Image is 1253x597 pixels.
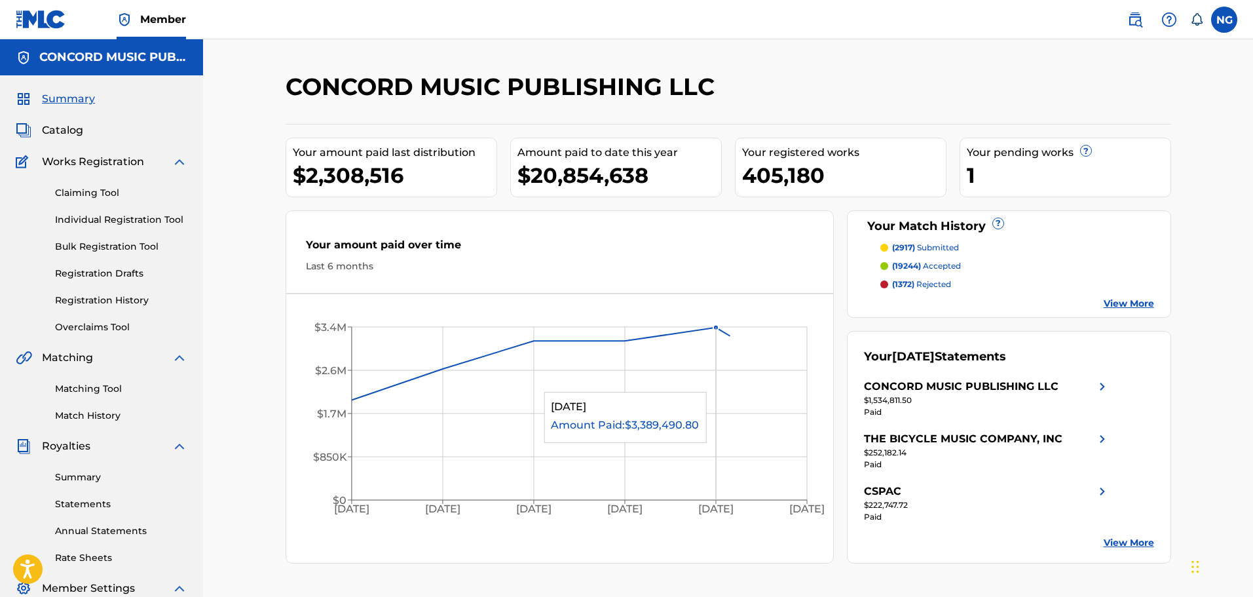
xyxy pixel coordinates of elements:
tspan: $3.4M [314,321,346,334]
a: THE BICYCLE MUSIC COMPANY, INCright chevron icon$252,182.14Paid [864,431,1110,471]
a: (2917) submitted [880,242,1154,254]
div: Help [1156,7,1182,33]
div: Your registered works [742,145,946,161]
div: Paid [864,406,1110,418]
div: Paid [864,459,1110,471]
div: CSPAC [864,484,901,499]
div: Paid [864,511,1110,523]
a: (19244) accepted [880,260,1154,272]
img: MLC Logo [16,10,66,29]
div: $2,308,516 [293,161,496,190]
div: Drag [1191,547,1199,587]
a: Summary [55,471,187,484]
img: help [1161,12,1177,28]
a: Match History [55,409,187,423]
div: THE BICYCLE MUSIC COMPANY, INC [864,431,1062,447]
span: Member Settings [42,581,135,596]
a: Claiming Tool [55,186,187,200]
img: expand [172,581,187,596]
a: View More [1104,297,1154,311]
img: search [1127,12,1143,28]
span: [DATE] [892,349,935,364]
div: Your amount paid last distribution [293,145,496,161]
div: $252,182.14 [864,447,1110,459]
a: Statements [55,497,187,511]
div: $222,747.72 [864,499,1110,511]
a: Overclaims Tool [55,320,187,334]
span: (1372) [892,279,914,289]
img: expand [172,350,187,366]
a: CSPACright chevron icon$222,747.72Paid [864,484,1110,523]
tspan: [DATE] [607,503,643,516]
div: 1 [967,161,1170,190]
tspan: $2.6M [314,364,346,377]
div: User Menu [1211,7,1237,33]
a: CONCORD MUSIC PUBLISHING LLCright chevron icon$1,534,811.50Paid [864,379,1110,418]
tspan: $0 [332,494,346,507]
span: Works Registration [42,154,144,170]
a: Public Search [1122,7,1148,33]
a: Bulk Registration Tool [55,240,187,254]
img: right chevron icon [1094,431,1110,447]
p: rejected [892,279,951,290]
div: 405,180 [742,161,946,190]
h2: CONCORD MUSIC PUBLISHING LLC [286,72,721,102]
div: Your Match History [864,218,1154,235]
div: $20,854,638 [517,161,721,190]
tspan: [DATE] [789,503,825,516]
div: Notifications [1190,13,1203,26]
div: Amount paid to date this year [517,145,721,161]
div: Your Statements [864,348,1006,366]
tspan: $850K [312,451,346,463]
span: Member [140,12,186,27]
div: Your pending works [967,145,1170,161]
img: expand [172,438,187,454]
img: Member Settings [16,581,31,596]
tspan: [DATE] [425,503,460,516]
a: Matching Tool [55,382,187,396]
a: View More [1104,536,1154,550]
h5: CONCORD MUSIC PUBLISHING LLC [39,50,187,65]
a: Annual Statements [55,524,187,538]
span: Royalties [42,438,90,454]
img: right chevron icon [1094,379,1110,395]
span: ? [1081,145,1091,156]
tspan: $1.7M [316,408,346,420]
p: submitted [892,242,959,254]
div: CONCORD MUSIC PUBLISHING LLC [864,379,1058,395]
img: Summary [16,91,31,107]
iframe: Chat Widget [1188,534,1253,597]
span: Matching [42,350,93,366]
img: Matching [16,350,32,366]
img: Top Rightsholder [117,12,132,28]
a: CatalogCatalog [16,123,83,138]
img: Accounts [16,50,31,66]
div: $1,534,811.50 [864,395,1110,406]
p: accepted [892,260,961,272]
span: Summary [42,91,95,107]
a: Rate Sheets [55,551,187,565]
span: Catalog [42,123,83,138]
div: Last 6 months [306,260,814,273]
a: Registration Drafts [55,267,187,280]
tspan: [DATE] [516,503,552,516]
div: Your amount paid over time [306,237,814,260]
a: Registration History [55,294,187,307]
span: ? [993,218,1003,229]
tspan: [DATE] [333,503,369,516]
span: (19244) [892,261,921,271]
a: Individual Registration Tool [55,213,187,227]
span: (2917) [892,242,915,252]
a: (1372) rejected [880,279,1154,290]
img: Catalog [16,123,31,138]
img: expand [172,154,187,170]
img: Works Registration [16,154,33,170]
img: right chevron icon [1094,484,1110,499]
img: Royalties [16,438,31,454]
tspan: [DATE] [698,503,734,516]
a: SummarySummary [16,91,95,107]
